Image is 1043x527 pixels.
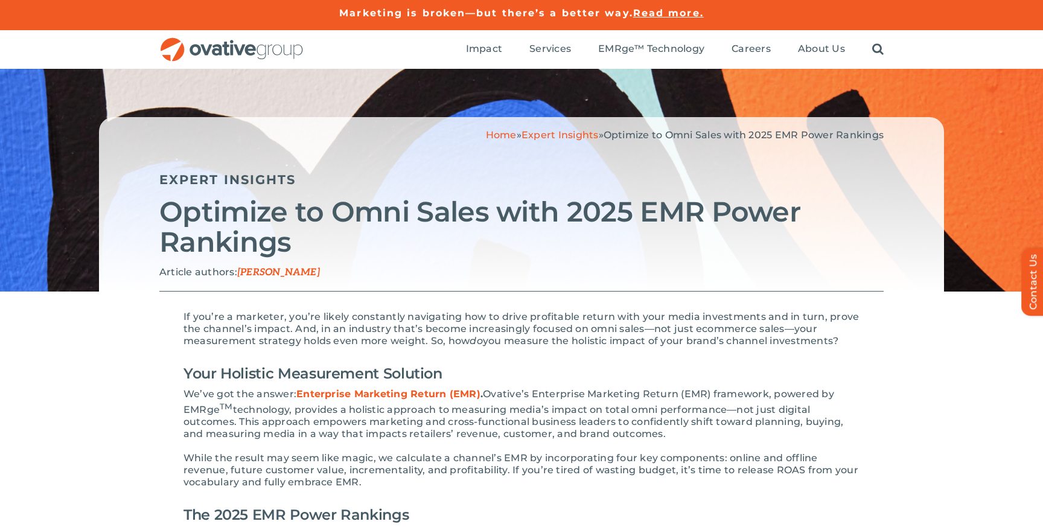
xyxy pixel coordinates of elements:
[486,129,517,141] a: Home
[183,452,860,488] p: While the result may seem like magic, we calculate a channel’s EMR by incorporating four key comp...
[466,43,502,56] a: Impact
[872,43,884,56] a: Search
[220,401,232,411] sup: TM
[159,172,296,187] a: Expert Insights
[296,388,480,400] a: Enterprise Marketing Return (EMR)
[183,311,860,347] p: If you’re a marketer, you’re likely constantly navigating how to drive profitable return with you...
[296,388,483,400] strong: .
[466,43,502,55] span: Impact
[732,43,771,55] span: Careers
[486,129,884,141] span: » »
[604,129,884,141] span: Optimize to Omni Sales with 2025 EMR Power Rankings
[633,7,704,19] a: Read more.
[598,43,704,56] a: EMRge™ Technology
[466,30,884,69] nav: Menu
[470,335,482,347] em: do
[529,43,571,55] span: Services
[732,43,771,56] a: Careers
[183,388,860,440] p: We’ve got the answer: Ovative’s Enterprise Marketing Return (EMR) framework, powered by EMRge tec...
[339,7,633,19] a: Marketing is broken—but there’s a better way.
[798,43,845,56] a: About Us
[159,36,304,48] a: OG_Full_horizontal_RGB
[598,43,704,55] span: EMRge™ Technology
[183,359,860,388] h2: Your Holistic Measurement Solution
[798,43,845,55] span: About Us
[237,267,320,278] span: [PERSON_NAME]
[159,266,884,279] p: Article authors:
[521,129,599,141] a: Expert Insights
[159,197,884,257] h2: Optimize to Omni Sales with 2025 EMR Power Rankings
[529,43,571,56] a: Services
